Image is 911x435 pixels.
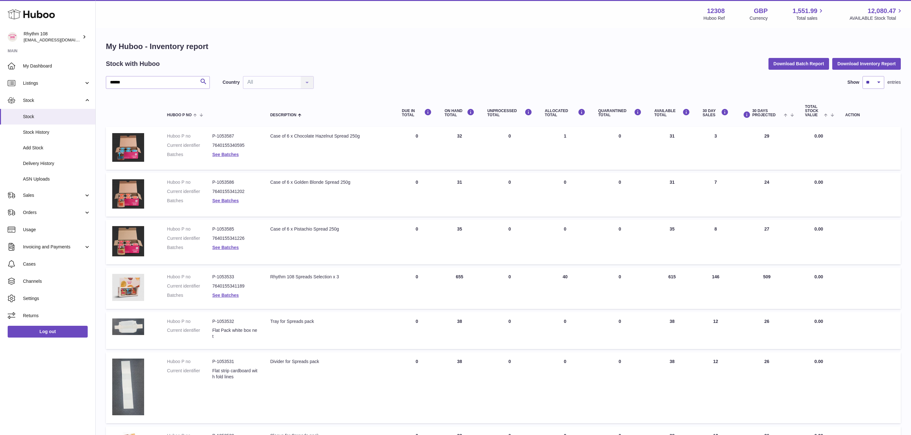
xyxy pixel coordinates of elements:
div: Rhythm 108 Spreads Selection x 3 [270,274,389,280]
td: 35 [648,220,696,264]
td: 0 [395,352,438,423]
span: Cases [23,261,91,267]
dd: P-1053533 [212,274,258,280]
span: Stock [23,114,91,120]
a: See Batches [212,293,239,298]
td: 35 [438,220,481,264]
td: 0 [539,312,592,349]
button: Download Batch Report [768,58,829,69]
div: ALLOCATED Total [545,109,585,117]
td: 509 [735,267,798,309]
span: 0 [619,180,621,185]
a: 1,551.99 Total sales [793,7,825,21]
span: 0.00 [814,359,823,364]
button: Download Inventory Report [832,58,901,69]
dt: Batches [167,198,212,204]
td: 0 [481,267,538,309]
td: 31 [438,173,481,217]
a: See Batches [212,198,239,203]
td: 0 [481,173,538,217]
td: 0 [395,267,438,309]
td: 1 [539,127,592,170]
td: 0 [481,312,538,349]
dd: P-1053586 [212,179,258,185]
td: 38 [438,352,481,423]
dd: P-1053587 [212,133,258,139]
td: 0 [539,220,592,264]
td: 0 [395,312,438,349]
dt: Batches [167,292,212,298]
div: Rhythm 108 [24,31,81,43]
span: Channels [23,278,91,284]
dt: Batches [167,245,212,251]
td: 0 [395,127,438,170]
div: QUARANTINED Total [598,109,642,117]
span: Delivery History [23,160,91,167]
span: AVAILABLE Stock Total [849,15,903,21]
span: Huboo P no [167,113,192,117]
div: AVAILABLE Total [654,109,690,117]
div: Currency [750,15,768,21]
a: 12,080.47 AVAILABLE Stock Total [849,7,903,21]
span: Returns [23,313,91,319]
dt: Current identifier [167,235,212,241]
span: Description [270,113,296,117]
td: 31 [648,173,696,217]
span: 1,551.99 [793,7,818,15]
div: Tray for Spreads pack [270,318,389,324]
td: 0 [539,352,592,423]
td: 3 [696,127,735,170]
dd: Flat strip cardboard with fold lines [212,368,258,380]
span: My Dashboard [23,63,91,69]
td: 26 [735,312,798,349]
span: 12,080.47 [868,7,896,15]
span: Invoicing and Payments [23,244,84,250]
dt: Huboo P no [167,226,212,232]
span: Stock History [23,129,91,135]
div: ON HAND Total [444,109,474,117]
td: 32 [438,127,481,170]
div: DUE IN TOTAL [402,109,432,117]
span: Total sales [796,15,825,21]
dd: P-1053585 [212,226,258,232]
td: 0 [395,220,438,264]
span: [EMAIL_ADDRESS][DOMAIN_NAME] [24,37,94,42]
img: orders@rhythm108.com [8,32,17,42]
td: 615 [648,267,696,309]
span: ASN Uploads [23,176,91,182]
label: Show [848,79,859,85]
td: 26 [735,352,798,423]
span: Listings [23,80,84,86]
span: 0 [619,274,621,279]
span: 0.00 [814,319,823,324]
span: Stock [23,97,84,103]
dt: Huboo P no [167,133,212,139]
span: 30 DAYS PROJECTED [752,109,782,117]
span: 0.00 [814,133,823,139]
dt: Huboo P no [167,179,212,185]
td: 38 [648,312,696,349]
td: 12 [696,352,735,423]
a: Log out [8,326,88,337]
span: 0.00 [814,226,823,232]
span: 0 [619,319,621,324]
dd: 7640155341189 [212,283,258,289]
span: Usage [23,227,91,233]
dt: Current identifier [167,283,212,289]
span: Total stock value [805,105,823,118]
div: Case of 6 x Pistachio Spread 250g [270,226,389,232]
td: 7 [696,173,735,217]
span: 0.00 [814,274,823,279]
a: See Batches [212,245,239,250]
img: product image [112,274,144,301]
label: Country [223,79,240,85]
span: 0 [619,226,621,232]
dt: Current identifier [167,327,212,339]
td: 40 [539,267,592,309]
div: Huboo Ref [703,15,725,21]
dd: P-1053532 [212,318,258,324]
h2: Stock with Huboo [106,60,160,68]
td: 0 [481,352,538,423]
strong: GBP [754,7,768,15]
div: Action [845,113,894,117]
